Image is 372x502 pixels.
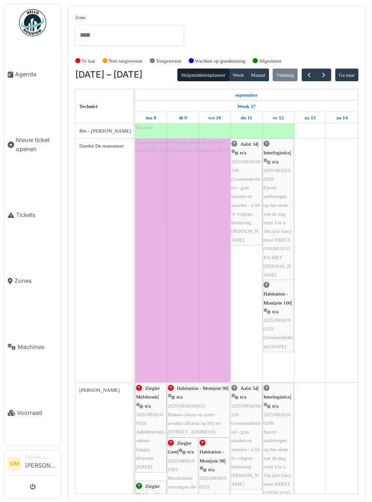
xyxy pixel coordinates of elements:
[136,412,163,426] span: 2025/09/62/00324
[177,69,229,81] button: Hulpmiddelenplanner
[231,403,261,417] span: 2025/09/62/00330
[334,112,350,123] a: 14 september 2025
[264,167,291,182] span: 2025/08/62/00299
[240,141,258,147] span: Aalst 34
[235,101,258,112] a: Week 37
[229,69,248,81] button: Week
[231,140,261,244] div: |
[75,69,142,80] h2: [DATE] – [DATE]
[335,69,359,81] button: Ga naar
[79,128,131,133] span: Bm - [PERSON_NAME]
[240,394,246,399] span: n/a
[264,291,291,305] span: Habitation - Montjoie 100
[25,454,58,461] div: Technicus
[200,449,225,463] span: Habitation - Montjoie 98
[136,483,160,497] span: Ziegler Melsbroek
[206,112,223,123] a: 10 september 2025
[168,403,205,408] span: 2025/09/62/00323
[8,454,58,476] a: GM Technicus[PERSON_NAME]
[187,449,194,454] span: n/a
[264,185,291,277] span: Epoxy aanbrengen op het einde van de dag rond 15u à 16u (zie foto) maar EERST OVERLEGGEN MET [PER...
[233,89,260,101] a: 8 september 2025
[16,211,58,219] span: Tickets
[4,314,61,380] a: Machines
[156,57,181,65] label: Toegewezen
[264,281,293,351] div: |
[264,335,293,349] span: Groenonderhoud [DATE]
[264,394,290,399] span: Interlogistics
[302,112,318,123] a: 13 september 2025
[135,124,153,130] span: Vakantie
[208,467,215,472] span: n/a
[168,458,195,472] span: 2025/08/62/00303
[19,9,46,36] img: Badge_color-CXgf-gQk.svg
[15,70,58,79] span: Agenda
[264,150,290,155] span: Interlogistics
[272,403,279,408] span: n/a
[75,14,86,21] label: Zone
[79,103,98,109] span: Technici
[25,454,58,473] li: [PERSON_NAME]
[108,57,142,65] label: Niet toegewezen
[177,385,228,391] span: Habitation - Montjoie 98
[264,317,291,331] span: 2025/09/62/00322
[240,385,258,391] span: Aalst 34
[168,384,229,436] div: |
[231,420,261,487] span: Groenonderhoud - gras maaien en snoeien - à 50 % volgens beslissing [PERSON_NAME]
[270,112,286,123] a: 12 september 2025
[4,41,61,107] a: Agenda
[240,150,246,155] span: n/a
[4,182,61,248] a: Tickets
[4,107,61,182] a: Nieuw ticket openen
[264,140,293,279] div: |
[16,136,58,153] span: Nieuw ticket openen
[247,69,269,81] button: Maand
[168,440,192,454] span: Ziegler Gent
[231,159,261,173] span: 2025/09/62/00330
[272,159,279,164] span: n/a
[8,457,21,471] li: GM
[136,385,160,399] span: Ziegler Melsbroek
[79,387,120,393] span: [PERSON_NAME]
[79,143,124,148] span: Danthé De maeseneer
[176,394,183,399] span: n/a
[316,69,331,82] button: Volgende
[18,343,58,351] span: Machines
[17,408,58,417] span: Voorraad
[79,29,90,42] input: Alles
[143,112,158,123] a: 8 september 2025
[145,403,151,408] span: n/a
[239,112,255,123] a: 11 september 2025
[176,112,189,123] a: 9 september 2025
[302,69,317,82] button: Vorige
[273,69,298,81] button: Vandaag
[200,475,227,489] span: 2025/09/62/00323
[4,380,61,446] a: Voorraad
[231,176,261,242] span: Groenonderhoud - gras maaien en snoeien - à 50 % volgens beslissing [PERSON_NAME]
[264,412,291,426] span: 2025/08/62/00299
[136,429,165,469] span: Administratie, opkuis hangar, diversen [DATE]
[272,309,279,314] span: n/a
[195,57,246,65] label: Wachten op goedkeuring
[15,276,58,285] span: Zones
[259,57,281,65] label: Afgesloten
[4,248,61,314] a: Zones
[136,384,166,471] div: |
[231,384,261,488] div: |
[135,139,230,153] span: Opleiding theorie C vanaf 8u30 tot 17u00 - Liedekerke, Nijverheidszone Begijnemeers 65
[168,412,220,434] span: Bidons chloor en ander product afhalen op HQ en [STREET_ADDRESS]
[82,57,95,65] label: Te laat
